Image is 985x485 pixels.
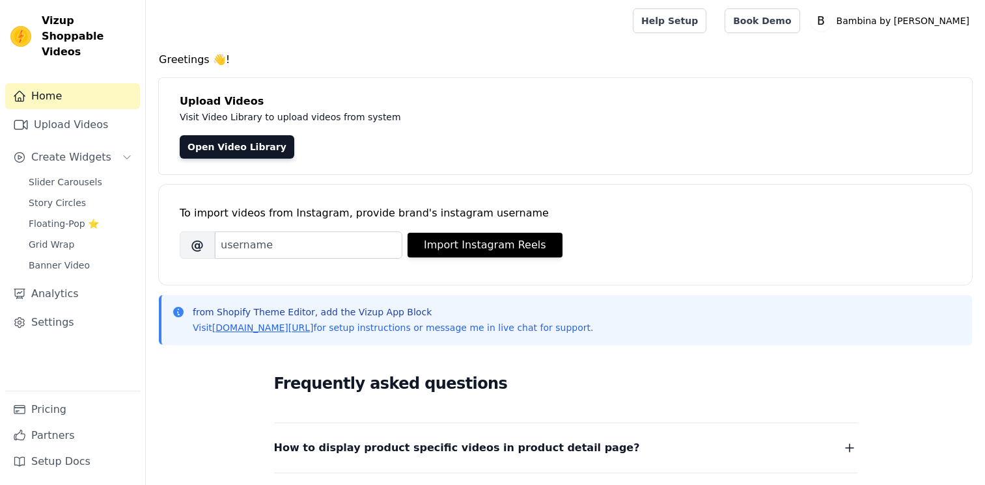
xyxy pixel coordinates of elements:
[180,231,215,259] span: @
[193,306,593,319] p: from Shopify Theme Editor, add the Vizup App Block
[811,9,975,33] button: B Bambina by [PERSON_NAME]
[29,196,86,209] span: Story Circles
[159,52,972,68] h4: Greetings 👋!
[21,256,140,274] a: Banner Video
[21,194,140,212] a: Story Circles
[180,135,294,159] a: Open Video Library
[274,439,857,457] button: How to display product specific videos in product detail page?
[5,449,140,475] a: Setup Docs
[29,259,90,272] span: Banner Video
[725,8,799,33] a: Book Demo
[31,150,111,165] span: Create Widgets
[10,26,31,47] img: Vizup
[21,173,140,191] a: Slider Carousels
[21,235,140,254] a: Grid Wrap
[212,322,314,333] a: [DOMAIN_NAME][URL]
[5,112,140,138] a: Upload Videos
[274,371,857,397] h2: Frequently asked questions
[5,83,140,109] a: Home
[180,205,951,221] div: To import videos from Instagram, provide brand's instagram username
[831,9,975,33] p: Bambina by [PERSON_NAME]
[817,14,825,27] text: B
[193,321,593,334] p: Visit for setup instructions or message me in live chat for support.
[408,233,562,257] button: Import Instagram Reels
[180,94,951,109] h4: Upload Videos
[180,109,763,125] p: Visit Video Library to upload videos from system
[5,309,140,335] a: Settings
[29,238,74,251] span: Grid Wrap
[5,144,140,170] button: Create Widgets
[29,176,102,189] span: Slider Carousels
[5,281,140,307] a: Analytics
[29,217,99,230] span: Floating-Pop ⭐
[5,397,140,423] a: Pricing
[42,13,135,60] span: Vizup Shoppable Videos
[274,439,640,457] span: How to display product specific videos in product detail page?
[633,8,706,33] a: Help Setup
[5,423,140,449] a: Partners
[21,215,140,233] a: Floating-Pop ⭐
[215,231,402,259] input: username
